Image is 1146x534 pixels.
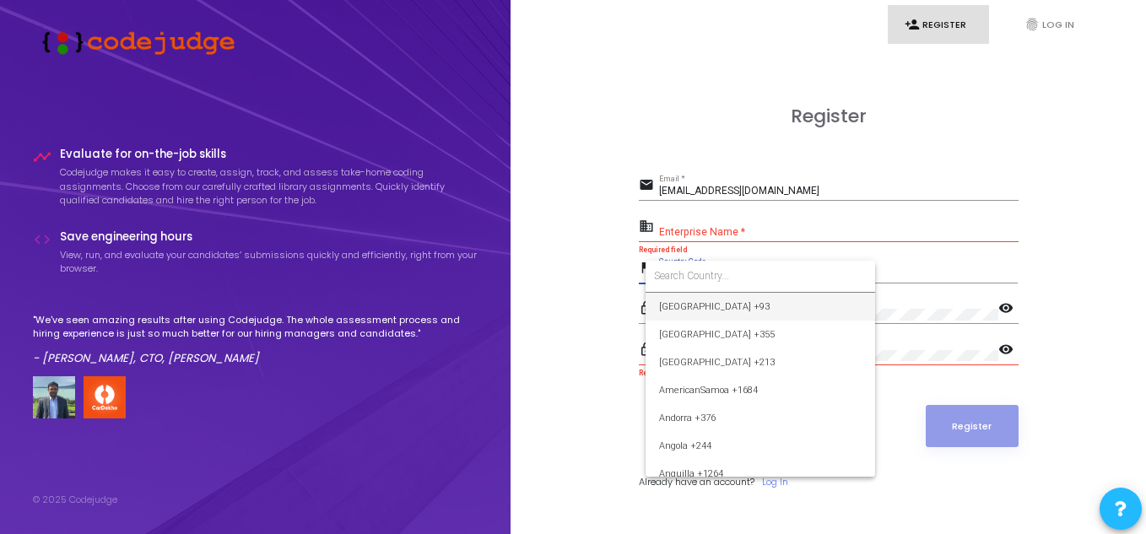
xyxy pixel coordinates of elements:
[659,404,862,432] span: Andorra +376
[659,376,862,404] span: AmericanSamoa +1684
[659,460,862,488] span: Anguilla +1264
[659,348,862,376] span: [GEOGRAPHIC_DATA] +213
[659,321,862,348] span: [GEOGRAPHIC_DATA] +355
[659,432,862,460] span: Angola +244
[654,268,867,283] input: Search Country...
[659,293,862,321] span: [GEOGRAPHIC_DATA] +93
